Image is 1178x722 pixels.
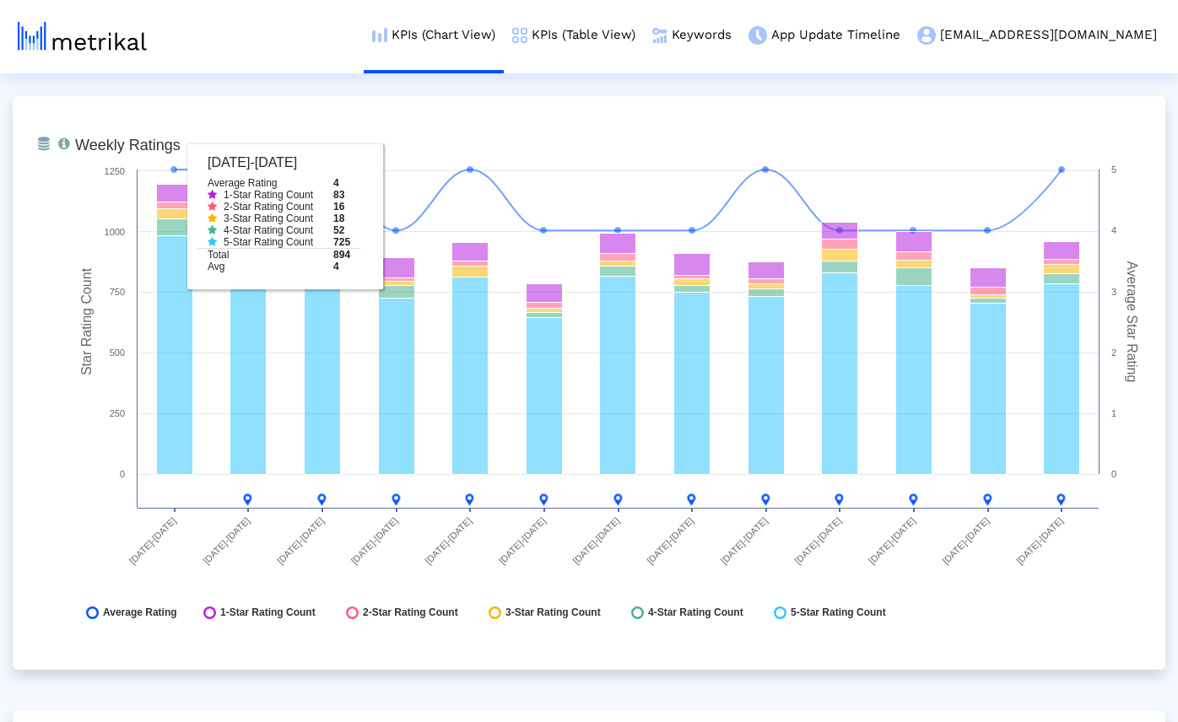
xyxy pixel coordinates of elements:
text: [DATE]-[DATE] [1014,515,1065,566]
img: app-update-menu-icon.png [748,26,767,45]
text: [DATE]-[DATE] [719,515,770,566]
text: [DATE]-[DATE] [201,515,251,566]
text: 750 [110,287,125,297]
img: keywords.png [652,28,667,43]
text: [DATE]-[DATE] [275,515,326,566]
img: kpi-chart-menu-icon.png [372,28,387,42]
text: 0 [120,469,125,479]
text: 0 [1111,469,1116,479]
text: [DATE]-[DATE] [423,515,473,566]
text: 500 [110,348,125,358]
span: 4-Star Rating Count [648,606,743,619]
text: 1 [1111,408,1116,418]
text: 3 [1111,287,1116,297]
tspan: Weekly Ratings [75,137,181,154]
span: 3-Star Rating Count [505,606,601,619]
tspan: Average Star Rating [1125,261,1139,383]
text: 5 [1111,164,1116,175]
text: [DATE]-[DATE] [645,515,695,566]
text: 1000 [105,227,125,237]
text: 4 [1111,225,1116,235]
text: [DATE]-[DATE] [570,515,621,566]
text: [DATE]-[DATE] [941,515,992,566]
text: [DATE]-[DATE] [867,515,917,566]
text: 2 [1111,348,1116,358]
text: [DATE]-[DATE] [497,515,548,566]
text: [DATE]-[DATE] [127,515,178,566]
span: 1-Star Rating Count [220,606,316,619]
span: 2-Star Rating Count [363,606,458,619]
tspan: Star Rating Count [79,267,94,375]
text: [DATE]-[DATE] [792,515,843,566]
span: Average Rating [103,606,177,619]
text: [DATE]-[DATE] [349,515,400,566]
text: 1250 [105,166,125,176]
img: kpi-table-menu-icon.png [512,28,527,43]
text: 250 [110,408,125,418]
span: 5-Star Rating Count [791,606,886,619]
img: my-account-menu-icon.png [917,26,936,45]
img: metrical-logo-light.png [18,22,147,51]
